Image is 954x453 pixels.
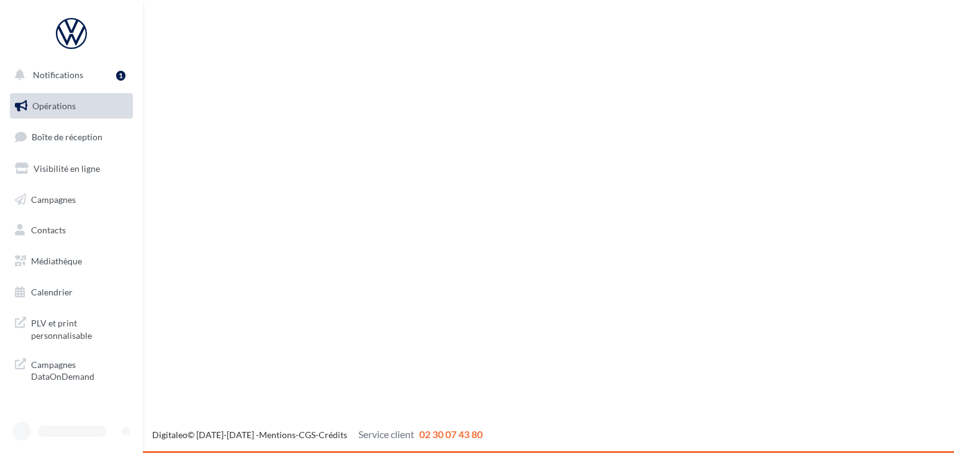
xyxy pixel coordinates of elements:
span: PLV et print personnalisable [31,315,128,341]
a: Visibilité en ligne [7,156,135,182]
span: Campagnes [31,194,76,204]
a: Opérations [7,93,135,119]
a: Digitaleo [152,429,188,440]
span: Médiathèque [31,256,82,266]
div: 1 [116,71,125,81]
a: Crédits [319,429,347,440]
span: Calendrier [31,287,73,297]
a: Boîte de réception [7,123,135,150]
a: Contacts [7,217,135,243]
span: © [DATE]-[DATE] - - - [152,429,483,440]
span: Contacts [31,225,66,235]
a: Médiathèque [7,248,135,274]
a: Calendrier [7,279,135,305]
span: Boîte de réception [32,132,102,142]
a: CGS [299,429,316,440]
span: 02 30 07 43 80 [419,428,483,440]
span: Opérations [32,101,76,111]
span: Service client [358,428,414,440]
span: Notifications [33,70,83,80]
a: Campagnes DataOnDemand [7,351,135,388]
a: PLV et print personnalisable [7,310,135,346]
button: Notifications 1 [7,62,130,88]
a: Campagnes [7,187,135,213]
span: Visibilité en ligne [34,163,100,174]
a: Mentions [259,429,296,440]
span: Campagnes DataOnDemand [31,356,128,383]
